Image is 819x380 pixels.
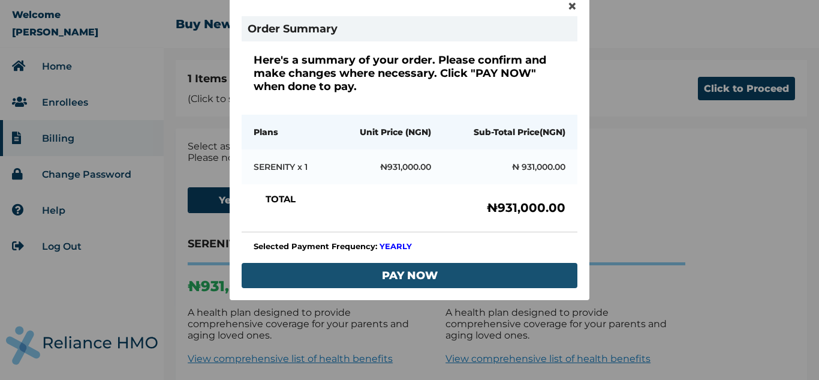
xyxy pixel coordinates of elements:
h3: ₦ 931,000.00 [487,201,565,215]
button: PAY NOW [242,263,577,288]
td: ₦ 931,000.00 [443,149,577,184]
h1: Order Summary [242,16,577,41]
th: Unit Price (NGN) [332,115,443,149]
td: SERENITY x 1 [242,149,332,184]
h2: Here's a summary of your order. Please confirm and make changes where necessary. Click "PAY NOW" ... [254,53,565,93]
td: ₦ 931,000.00 [332,149,443,184]
h3: Selected Payment Frequency: [254,241,565,251]
strong: YEARLY [380,241,412,251]
th: Plans [242,115,332,149]
h2: TOTAL [266,193,296,205]
th: Sub-Total Price(NGN) [443,115,577,149]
